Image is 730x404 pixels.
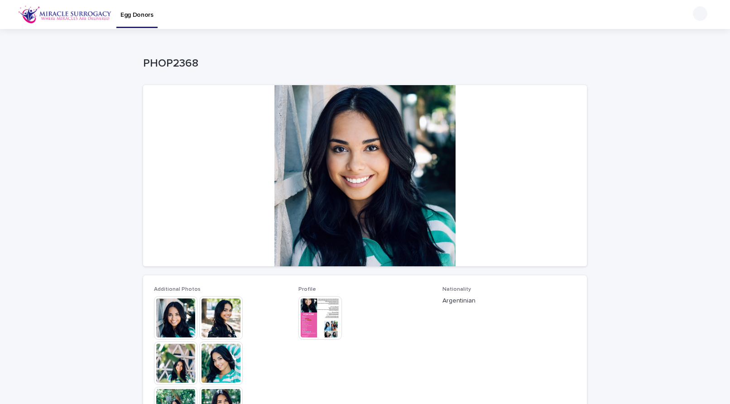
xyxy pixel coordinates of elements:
[143,57,583,70] p: PHOP2368
[298,287,316,292] span: Profile
[442,296,576,306] p: Argentinian
[18,5,112,24] img: OiFFDOGZQuirLhrlO1ag
[442,287,471,292] span: Nationality
[154,287,201,292] span: Additional Photos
